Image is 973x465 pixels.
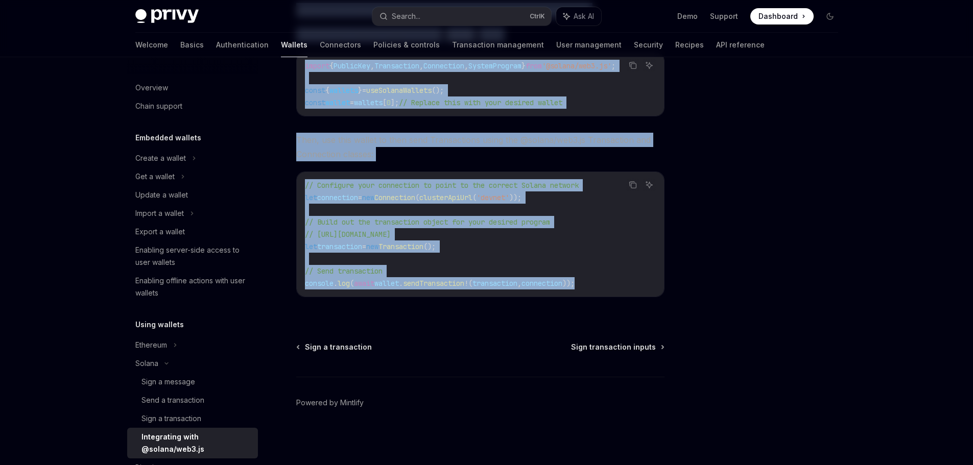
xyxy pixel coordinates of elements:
div: Chain support [135,100,182,112]
div: Sign a transaction [141,412,201,425]
span: ( [350,279,354,288]
span: 'devnet' [477,193,509,202]
div: Get a wallet [135,170,175,183]
span: connection [317,193,358,202]
span: { [329,61,334,70]
span: , [419,61,423,70]
a: Transaction management [452,33,544,57]
span: transaction [472,279,517,288]
a: Security [634,33,663,57]
a: Wallets [281,33,307,57]
span: } [521,61,526,70]
span: ( [415,193,419,202]
span: sendTransaction [403,279,464,288]
span: Sign transaction inputs [571,342,656,352]
span: // Configure your connection to point to the correct Solana network [305,181,579,190]
span: // [URL][DOMAIN_NAME] [305,230,391,239]
span: . [334,279,338,288]
span: ; [611,61,615,70]
span: [ [383,98,387,107]
span: Connection [423,61,464,70]
a: Enabling server-side access to user wallets [127,241,258,272]
span: await [354,279,374,288]
div: Sign a message [141,376,195,388]
a: Welcome [135,33,168,57]
span: . [399,279,403,288]
div: Overview [135,82,168,94]
span: const [305,86,325,95]
a: Chain support [127,97,258,115]
div: Export a wallet [135,226,185,238]
a: Sign a transaction [297,342,372,352]
a: Authentication [216,33,269,57]
div: Ethereum [135,339,167,351]
span: Then, use this wallet to then send Transactions using the @solana/web3.js Transaction and Connect... [296,133,665,161]
button: Ask AI [556,7,601,26]
button: Ask AI [643,178,656,191]
span: ( [472,193,477,202]
a: Connectors [320,33,361,57]
a: Recipes [675,33,704,57]
span: wallets [354,98,383,107]
span: // Send transaction [305,266,383,276]
button: Ask AI [643,59,656,72]
span: , [370,61,374,70]
a: Integrating with @solana/web3.js [127,428,258,458]
span: wallet [374,279,399,288]
span: SystemProgram [468,61,521,70]
span: const [305,98,325,107]
a: API reference [716,33,765,57]
a: Enabling offline actions with user wallets [127,272,258,302]
span: wallets [329,86,358,95]
div: Create a wallet [135,152,186,164]
span: , [464,61,468,70]
a: Policies & controls [373,33,440,57]
span: Sign a transaction [305,342,372,352]
span: wallet [325,98,350,107]
span: ]; [391,98,399,107]
span: Ctrl K [530,12,545,20]
a: Send a transaction [127,391,258,409]
div: Enabling server-side access to user wallets [135,244,252,268]
span: let [305,193,317,202]
div: Import a wallet [135,207,184,219]
a: Basics [180,33,204,57]
span: // Build out the transaction object for your desired program [305,217,550,227]
span: ( [468,279,472,288]
span: useSolanaWallets [366,86,432,95]
a: Demo [677,11,698,21]
span: let [305,242,317,251]
span: new [362,193,374,202]
span: log [338,279,350,288]
span: transaction [317,242,362,251]
span: 0 [387,98,391,107]
span: console [305,279,334,288]
span: // Replace this with your desired wallet [399,98,562,107]
span: from [526,61,542,70]
a: Sign a transaction [127,409,258,428]
span: = [350,98,354,107]
span: = [362,242,366,251]
div: Enabling offline actions with user wallets [135,275,252,299]
span: )); [562,279,575,288]
div: Send a transaction [141,394,204,406]
div: Solana [135,357,158,370]
span: clusterApiUrl [419,193,472,202]
a: Powered by Mintlify [296,398,364,408]
span: = [362,86,366,95]
span: Transaction [378,242,423,251]
span: '@solana/web3.js' [542,61,611,70]
button: Copy the contents from the code block [626,59,639,72]
button: Search...CtrlK [372,7,551,26]
span: ! [464,279,468,288]
span: } [358,86,362,95]
span: import [305,61,329,70]
span: Transaction [374,61,419,70]
span: )); [509,193,521,202]
h5: Using wallets [135,319,184,331]
div: Update a wallet [135,189,188,201]
span: Connection [374,193,415,202]
span: new [366,242,378,251]
div: Integrating with @solana/web3.js [141,431,252,455]
a: Overview [127,79,258,97]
